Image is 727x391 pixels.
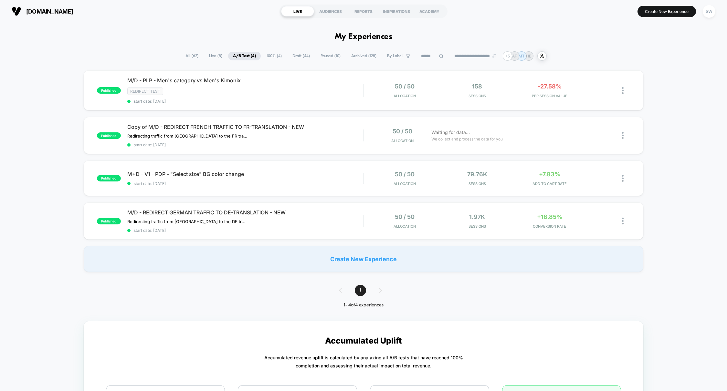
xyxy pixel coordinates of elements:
[127,228,363,233] span: start date: [DATE]
[526,54,532,58] p: HB
[701,5,717,18] button: SW
[637,6,696,17] button: Create New Experience
[391,139,414,143] span: Allocation
[387,54,403,58] span: By Label
[325,336,402,345] p: Accumulated Uplift
[204,52,227,60] span: Live ( 8 )
[393,128,412,135] span: 50 / 50
[355,285,366,296] span: 1
[519,54,525,58] p: MT
[127,219,247,224] span: Redirecting traffic from [GEOGRAPHIC_DATA] to the DE translation of the website.
[395,171,415,178] span: 50 / 50
[443,94,512,98] span: Sessions
[332,303,395,308] div: 1 - 4 of 4 experiences
[703,5,715,18] div: SW
[97,87,121,94] span: published
[469,213,485,220] span: 1.97k
[26,8,73,15] span: [DOMAIN_NAME]
[467,171,487,178] span: 79.76k
[127,133,247,139] span: Redirecting traffic from [GEOGRAPHIC_DATA] to the FR translation of the website.
[395,213,415,220] span: 50 / 50
[431,129,470,136] span: Waiting for data...
[262,52,287,60] span: 100% ( 4 )
[394,224,416,229] span: Allocation
[622,218,624,224] img: close
[622,175,624,182] img: close
[127,77,363,84] span: M/D - PLP - Men's category vs Men's Kimonix
[347,6,380,16] div: REPORTS
[346,52,381,60] span: Archived ( 128 )
[181,52,203,60] span: All ( 62 )
[539,171,560,178] span: +7.83%
[394,181,416,186] span: Allocation
[394,94,416,98] span: Allocation
[127,99,363,104] span: start date: [DATE]
[538,83,562,90] span: -27.58%
[515,181,584,186] span: ADD TO CART RATE
[97,132,121,139] span: published
[515,94,584,98] span: PER SESSION VALUE
[515,224,584,229] span: CONVERSION RATE
[10,6,75,16] button: [DOMAIN_NAME]
[622,132,624,139] img: close
[127,209,363,216] span: M/D - REDIRECT GERMAN TRAFFIC TO DE-TRANSLATION - NEW
[492,54,496,58] img: end
[288,52,315,60] span: Draft ( 44 )
[228,52,261,60] span: A/B Test ( 4 )
[84,246,644,272] div: Create New Experience
[622,87,624,94] img: close
[380,6,413,16] div: INSPIRATIONS
[97,175,121,181] span: published
[395,83,415,90] span: 50 / 50
[472,83,482,90] span: 158
[512,54,517,58] p: AF
[127,181,363,186] span: start date: [DATE]
[12,6,21,16] img: Visually logo
[314,6,347,16] div: AUDIENCES
[264,354,463,370] p: Accumulated revenue uplift is calculated by analyzing all A/B tests that have reached 100% comple...
[127,87,163,95] span: Redirect Test
[443,181,512,186] span: Sessions
[97,218,121,224] span: published
[127,124,363,130] span: Copy of M/D - REDIRECT FRENCH TRAFFIC TO FR-TRANSLATION - NEW
[443,224,512,229] span: Sessions
[335,32,393,42] h1: My Experiences
[127,171,363,177] span: M+D - V1 - PDP - "Select size" BG color change
[413,6,446,16] div: ACADEMY
[503,51,512,61] div: + 5
[431,136,503,142] span: We collect and process the data for you
[127,142,363,147] span: start date: [DATE]
[537,213,562,220] span: +18.85%
[281,6,314,16] div: LIVE
[316,52,345,60] span: Paused ( 10 )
